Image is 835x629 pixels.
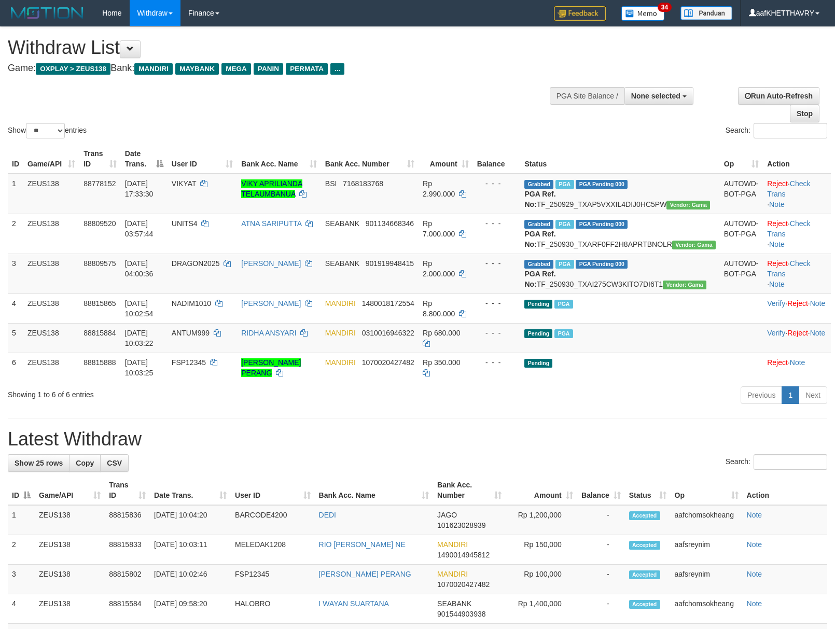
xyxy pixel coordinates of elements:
[524,270,555,288] b: PGA Ref. No:
[477,357,517,368] div: - - -
[720,144,763,174] th: Op: activate to sort column ascending
[477,218,517,229] div: - - -
[150,535,231,565] td: [DATE] 10:03:11
[423,299,455,318] span: Rp 8.800.000
[810,299,826,307] a: Note
[671,535,743,565] td: aafsreynim
[671,505,743,535] td: aafchomsokheang
[241,179,302,198] a: VIKY APRILIANDA TELAUMBANUA
[767,358,788,367] a: Reject
[330,63,344,75] span: ...
[763,214,831,254] td: · ·
[658,3,672,12] span: 34
[520,254,719,293] td: TF_250930_TXAI275CW3KITO7DI6T1
[754,123,827,138] input: Search:
[343,179,383,188] span: Copy 7168183768 to clipboard
[437,580,490,589] span: Copy 1070020427482 to clipboard
[23,353,79,382] td: ZEUS138
[763,353,831,382] td: ·
[433,476,506,505] th: Bank Acc. Number: activate to sort column ascending
[524,220,553,229] span: Grabbed
[720,254,763,293] td: AUTOWD-BOT-PGA
[419,144,473,174] th: Amount: activate to sort column ascending
[83,219,116,228] span: 88809520
[100,454,129,472] a: CSV
[520,214,719,254] td: TF_250930_TXARF0FF2H8APRTBNOLR
[423,219,455,238] span: Rp 7.000.000
[366,259,414,268] span: Copy 901919948415 to clipboard
[754,454,827,470] input: Search:
[524,190,555,208] b: PGA Ref. No:
[787,299,808,307] a: Reject
[437,570,468,578] span: MANDIRI
[624,87,693,105] button: None selected
[150,594,231,624] td: [DATE] 09:58:20
[76,459,94,467] span: Copy
[241,299,301,307] a: [PERSON_NAME]
[241,219,301,228] a: ATNA SARIPUTTA
[105,476,150,505] th: Trans ID: activate to sort column ascending
[477,298,517,309] div: - - -
[577,535,625,565] td: -
[738,87,819,105] a: Run Auto-Refresh
[473,144,521,174] th: Balance
[577,594,625,624] td: -
[8,63,546,74] h4: Game: Bank:
[8,144,23,174] th: ID
[125,259,154,278] span: [DATE] 04:00:36
[325,179,337,188] span: BSI
[810,329,826,337] a: Note
[150,505,231,535] td: [DATE] 10:04:20
[726,123,827,138] label: Search:
[671,594,743,624] td: aafchomsokheang
[172,358,206,367] span: FSP12345
[423,179,455,198] span: Rp 2.990.000
[621,6,665,21] img: Button%20Memo.svg
[35,505,105,535] td: ZEUS138
[629,541,660,550] span: Accepted
[231,594,314,624] td: HALOBRO
[231,505,314,535] td: BARCODE4200
[8,174,23,214] td: 1
[231,565,314,594] td: FSP12345
[747,599,762,608] a: Note
[321,144,419,174] th: Bank Acc. Number: activate to sort column ascending
[631,92,680,100] span: None selected
[506,535,577,565] td: Rp 150,000
[629,600,660,609] span: Accepted
[524,260,553,269] span: Grabbed
[8,565,35,594] td: 3
[15,459,63,467] span: Show 25 rows
[319,540,406,549] a: RIO [PERSON_NAME] NE
[105,594,150,624] td: 88815584
[286,63,328,75] span: PERMATA
[23,323,79,353] td: ZEUS138
[555,220,574,229] span: Marked by aafkaynarin
[241,329,296,337] a: RIDHA ANSYARI
[767,219,810,238] a: Check Trans
[743,476,827,505] th: Action
[767,329,785,337] a: Verify
[671,476,743,505] th: Op: activate to sort column ascending
[520,174,719,214] td: TF_250929_TXAP5VXXIL4DIJ0HC5PW
[8,353,23,382] td: 6
[576,180,628,189] span: PGA Pending
[23,254,79,293] td: ZEUS138
[763,293,831,323] td: · ·
[325,259,359,268] span: SEABANK
[69,454,101,472] a: Copy
[8,37,546,58] h1: Withdraw List
[763,174,831,214] td: · ·
[221,63,251,75] span: MEGA
[769,280,785,288] a: Note
[790,105,819,122] a: Stop
[577,505,625,535] td: -
[231,535,314,565] td: MELEDAK1208
[790,358,805,367] a: Note
[319,511,336,519] a: DEDI
[555,180,574,189] span: Marked by aafchomsokheang
[8,476,35,505] th: ID: activate to sort column descending
[79,144,121,174] th: Trans ID: activate to sort column ascending
[23,214,79,254] td: ZEUS138
[237,144,321,174] th: Bank Acc. Name: activate to sort column ascending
